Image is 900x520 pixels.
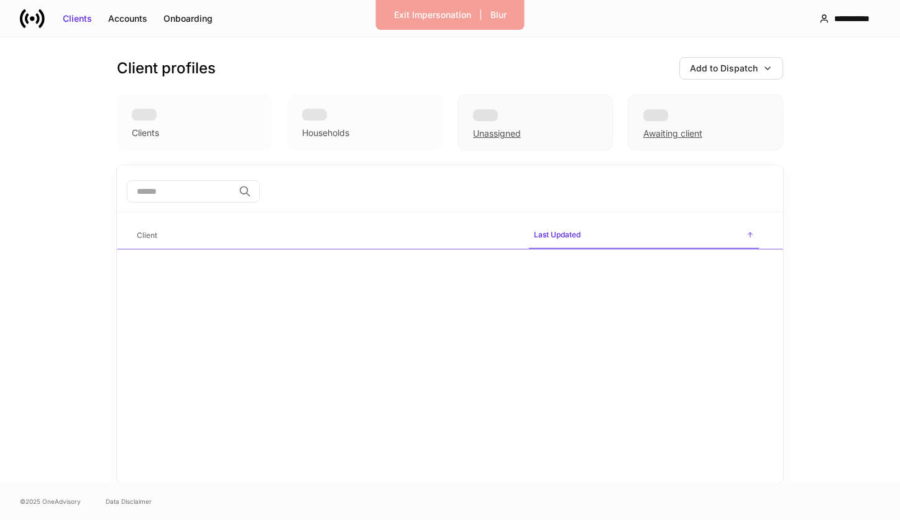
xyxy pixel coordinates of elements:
button: Onboarding [155,9,221,29]
div: Awaiting client [628,94,783,150]
div: Clients [132,127,159,139]
span: Last Updated [529,222,759,249]
span: © 2025 OneAdvisory [20,496,81,506]
button: Accounts [100,9,155,29]
div: Blur [490,9,507,21]
button: Clients [55,9,100,29]
div: Households [302,127,349,139]
button: Exit Impersonation [386,5,479,25]
h6: Client [137,229,157,241]
h6: Last Updated [534,229,581,240]
a: Data Disclaimer [106,496,152,506]
div: Add to Dispatch [690,62,758,75]
div: Accounts [108,12,147,25]
div: Unassigned [457,94,613,150]
h3: Client profiles [117,58,216,78]
span: Client [132,223,519,249]
button: Blur [482,5,515,25]
div: Onboarding [163,12,213,25]
div: Clients [63,12,92,25]
button: Add to Dispatch [679,57,783,80]
div: Exit Impersonation [394,9,471,21]
div: Unassigned [473,127,521,140]
div: Awaiting client [643,127,702,140]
